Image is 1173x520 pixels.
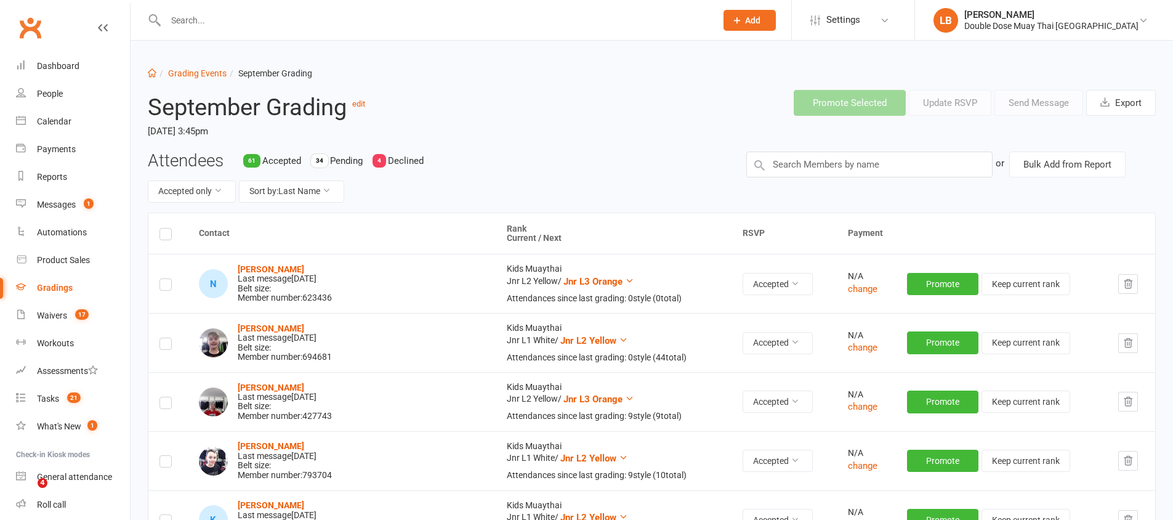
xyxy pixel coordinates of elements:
img: mason boden [199,447,228,476]
div: or [996,152,1004,175]
div: Double Dose Muay Thai [GEOGRAPHIC_DATA] [964,20,1139,31]
div: 4 [373,154,386,168]
h3: Attendees [148,152,224,171]
a: Clubworx [15,12,46,43]
a: [PERSON_NAME] [238,441,304,451]
div: N/A [848,390,885,399]
button: change [848,340,877,355]
a: Roll call [16,491,130,519]
a: Dashboard [16,52,130,80]
time: [DATE] 3:45pm [148,121,557,142]
div: People [37,89,63,99]
div: 34 [311,154,328,168]
input: Search Members by name [746,152,993,177]
div: LB [933,8,958,33]
div: Attendances since last grading: 0 style ( 0 total) [507,294,720,303]
a: [PERSON_NAME] [238,383,304,392]
div: Messages [37,200,76,209]
div: [PERSON_NAME] [964,9,1139,20]
td: Kids Muaythai Jnr L2 Yellow / [496,372,732,431]
div: N/A [848,272,885,281]
button: Keep current rank [982,273,1070,295]
button: Add [724,10,776,31]
a: Tasks 21 [16,385,130,413]
button: Accepted only [148,181,236,203]
th: RSVP [732,213,837,254]
li: September Grading [227,67,312,80]
button: Keep current rank [982,332,1070,354]
td: Kids Muaythai Jnr L1 White / [496,313,732,372]
span: 1 [84,198,94,209]
button: change [848,399,877,414]
div: Product Sales [37,255,90,265]
a: Automations [16,219,130,246]
button: Jnr L3 Orange [563,274,634,289]
button: Jnr L3 Orange [563,392,634,407]
span: Jnr L3 Orange [563,394,623,405]
span: 1 [87,420,97,431]
div: Belt size: Member number: 694681 [238,324,332,362]
button: Export [1086,90,1156,116]
a: [PERSON_NAME] [238,264,304,274]
button: Accepted [743,450,813,472]
div: N/A [848,508,885,517]
th: Payment [837,213,1155,254]
a: [PERSON_NAME] [238,500,304,510]
div: Calendar [37,116,71,126]
button: change [848,282,877,296]
div: Dashboard [37,61,79,71]
button: Jnr L2 Yellow [560,333,628,348]
div: Belt size: Member number: 623436 [238,265,332,303]
div: Payments [37,144,76,154]
div: Roll call [37,500,66,510]
button: Keep current rank [982,450,1070,472]
span: Jnr L2 Yellow [560,335,616,346]
div: Last message [DATE] [238,511,332,520]
a: Gradings [16,274,130,302]
div: Gradings [37,283,73,293]
div: What's New [37,421,81,431]
th: Contact [188,213,496,254]
div: Workouts [37,338,74,348]
button: Sort by:Last Name [239,181,344,203]
div: Waivers [37,311,67,320]
div: Attendances since last grading: 9 style ( 10 total) [507,471,720,480]
a: [PERSON_NAME] [238,323,304,333]
div: N/A [848,331,885,340]
div: Reports [37,172,67,182]
button: Promote [907,331,978,354]
iframe: Intercom live chat [12,478,42,508]
span: Add [745,15,760,25]
div: Last message [DATE] [238,274,332,283]
div: Belt size: Member number: 793704 [238,442,332,480]
div: Naila Banda [199,269,228,298]
button: Accepted [743,273,813,295]
button: Jnr L2 Yellow [560,451,628,466]
span: 21 [67,392,81,403]
div: Belt size: Member number: 427743 [238,383,332,421]
img: Jack Barnard [199,328,228,357]
a: Assessments [16,357,130,385]
div: N/A [848,449,885,458]
a: Product Sales [16,246,130,274]
input: Search... [162,12,707,29]
div: Tasks [37,394,59,404]
a: Waivers 17 [16,302,130,330]
a: What's New1 [16,413,130,441]
div: Last message [DATE] [238,452,332,461]
a: Calendar [16,108,130,136]
div: 61 [243,154,260,168]
img: Imogen Blackwell [199,388,228,416]
a: People [16,80,130,108]
a: Grading Events [168,68,227,78]
span: 17 [75,309,89,320]
button: Accepted [743,391,813,413]
td: Kids Muaythai Jnr L1 White / [496,431,732,490]
div: Attendances since last grading: 0 style ( 44 total) [507,353,720,362]
a: Workouts [16,330,130,357]
a: Reports [16,163,130,191]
